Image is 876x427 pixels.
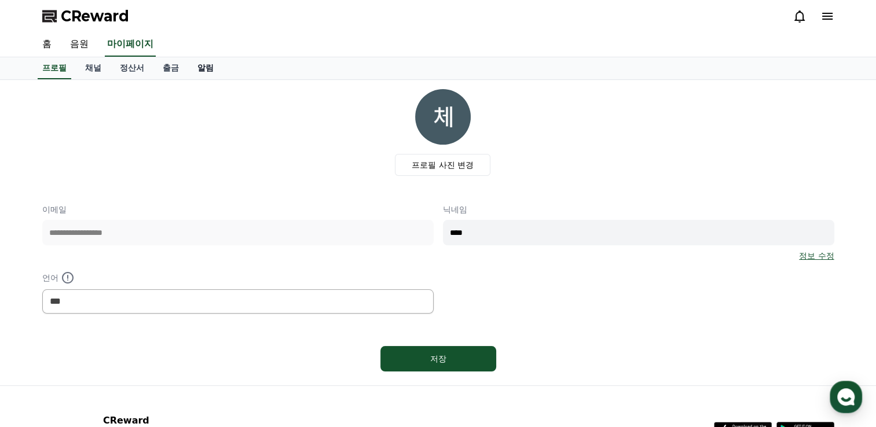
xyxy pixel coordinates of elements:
div: 저장 [404,353,473,365]
span: CReward [61,7,129,25]
a: 음원 [61,32,98,57]
a: 정보 수정 [799,250,834,262]
p: 이메일 [42,204,434,215]
p: 닉네임 [443,204,834,215]
a: CReward [42,7,129,25]
a: 채널 [76,57,111,79]
a: 홈 [33,32,61,57]
a: 정산서 [111,57,153,79]
img: profile_image [415,89,471,145]
a: 설정 [149,331,222,360]
span: 홈 [36,348,43,358]
label: 프로필 사진 변경 [395,154,490,176]
span: 대화 [106,349,120,358]
span: 설정 [179,348,193,358]
a: 대화 [76,331,149,360]
a: 출금 [153,57,188,79]
a: 홈 [3,331,76,360]
a: 마이페이지 [105,32,156,57]
p: 언어 [42,271,434,285]
button: 저장 [380,346,496,371]
a: 프로필 [38,57,71,79]
a: 알림 [188,57,223,79]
